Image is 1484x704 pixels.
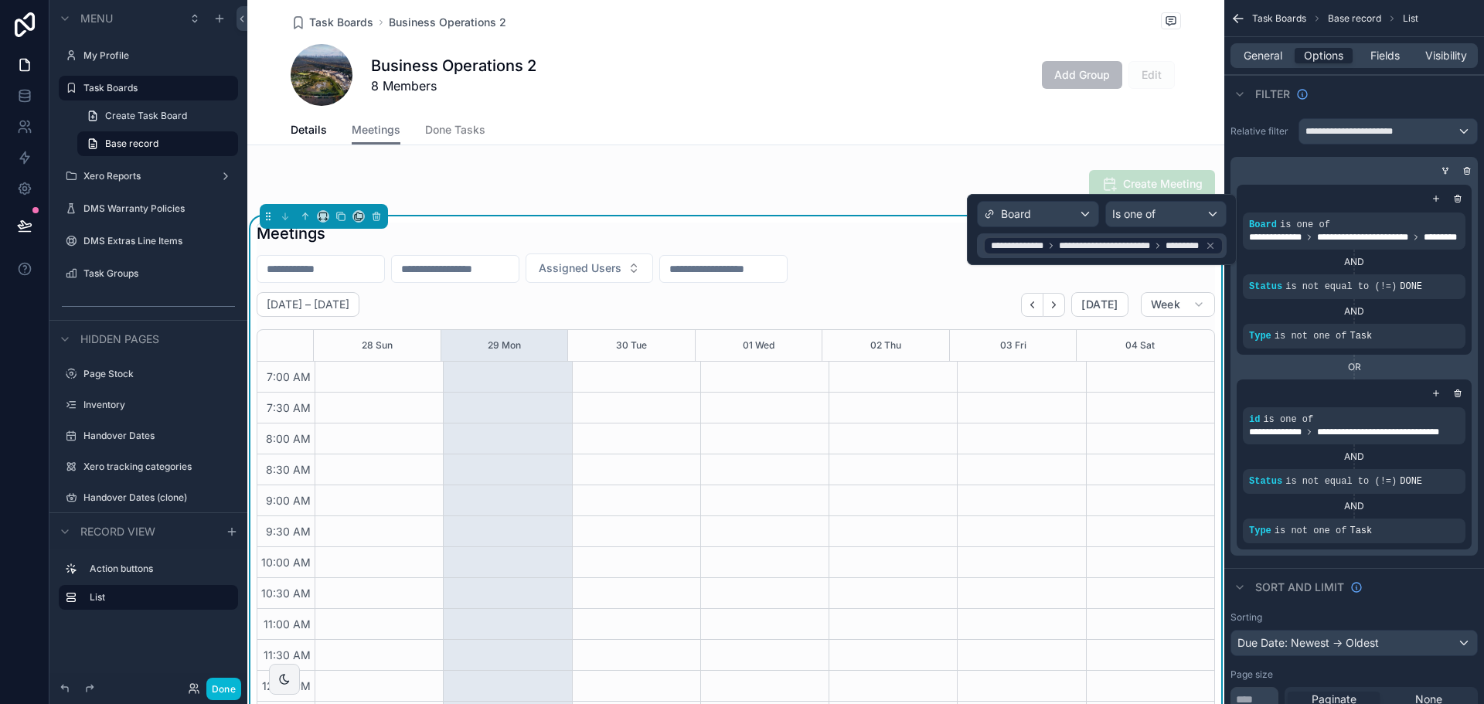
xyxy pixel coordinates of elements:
[1255,87,1290,102] span: Filter
[260,617,315,631] span: 11:00 AM
[257,587,315,600] span: 10:30 AM
[425,122,485,138] span: Done Tasks
[1125,330,1155,361] button: 04 Sat
[262,463,315,476] span: 8:30 AM
[1230,630,1478,656] button: Due Date: Newest -> Oldest
[1105,201,1227,227] button: Is one of
[83,267,235,280] label: Task Groups
[49,549,247,625] div: scrollable content
[262,494,315,507] span: 9:00 AM
[371,77,536,95] span: 8 Members
[83,235,235,247] label: DMS Extras Line Items
[526,253,653,283] button: Select Button
[425,116,485,147] a: Done Tasks
[83,82,229,94] label: Task Boards
[1151,298,1180,311] span: Week
[352,116,400,145] a: Meetings
[83,368,235,380] label: Page Stock
[1141,292,1215,317] button: Week
[83,430,235,442] label: Handover Dates
[90,563,232,575] label: Action buttons
[1237,361,1472,373] div: OR
[258,679,315,692] span: 12:00 PM
[371,55,536,77] h1: Business Operations 2
[1350,331,1372,342] span: Task
[1255,580,1344,595] span: Sort And Limit
[257,556,315,569] span: 10:00 AM
[80,11,113,26] span: Menu
[83,461,235,473] label: Xero tracking categories
[262,525,315,538] span: 9:30 AM
[1249,525,1271,536] span: Type
[1249,476,1282,487] span: Status
[257,223,325,244] h1: Meetings
[1021,293,1043,317] button: Back
[1400,476,1422,487] span: DONE
[1275,331,1347,342] span: is not one of
[1243,305,1465,318] div: AND
[488,330,521,361] button: 29 Mon
[1249,219,1277,230] span: Board
[77,131,238,156] a: Base record
[260,648,315,661] span: 11:30 AM
[1350,525,1372,536] span: Task
[83,491,235,504] label: Handover Dates (clone)
[362,330,393,361] button: 28 Sun
[1071,292,1128,317] button: [DATE]
[83,202,235,215] label: DMS Warranty Policies
[80,524,155,539] span: Record view
[267,297,349,312] h2: [DATE] – [DATE]
[1249,331,1271,342] span: Type
[206,678,241,700] button: Done
[83,170,213,182] a: Xero Reports
[291,122,327,138] span: Details
[539,260,621,276] span: Assigned Users
[616,330,647,361] button: 30 Tue
[977,201,1099,227] button: Board
[1230,668,1273,681] label: Page size
[291,15,373,30] a: Task Boards
[1243,451,1465,463] div: AND
[870,330,901,361] button: 02 Thu
[352,122,400,138] span: Meetings
[1244,48,1282,63] span: General
[263,370,315,383] span: 7:00 AM
[105,110,187,122] span: Create Task Board
[83,399,235,411] label: Inventory
[1001,206,1031,222] span: Board
[1230,125,1292,138] label: Relative filter
[1249,414,1260,425] span: id
[743,330,774,361] button: 01 Wed
[1304,48,1343,63] span: Options
[83,49,235,62] label: My Profile
[1081,298,1118,311] span: [DATE]
[263,401,315,414] span: 7:30 AM
[1285,281,1397,292] span: is not equal to (!=)
[1000,330,1026,361] div: 03 Fri
[1112,206,1156,222] span: Is one of
[1403,12,1418,25] span: List
[1275,525,1347,536] span: is not one of
[262,432,315,445] span: 8:00 AM
[1252,12,1306,25] span: Task Boards
[1043,293,1065,317] button: Next
[1285,476,1397,487] span: is not equal to (!=)
[1243,256,1465,268] div: AND
[309,15,373,30] span: Task Boards
[1400,281,1422,292] span: DONE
